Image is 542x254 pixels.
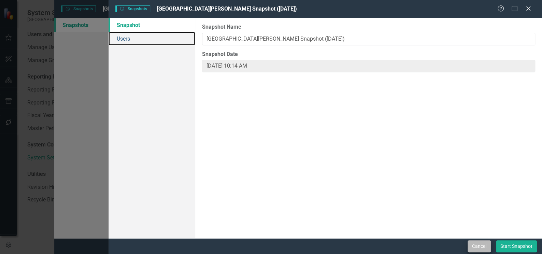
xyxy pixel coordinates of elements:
label: Snapshot Name [202,23,535,31]
a: Users [109,32,195,45]
button: Cancel [468,240,491,252]
button: Start Snapshot [496,240,537,252]
label: Snapshot Date [202,51,535,58]
span: [GEOGRAPHIC_DATA][PERSON_NAME] Snapshot ([DATE]) [157,5,297,12]
a: Snapshot [109,18,195,32]
span: Snapshots [115,5,150,12]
